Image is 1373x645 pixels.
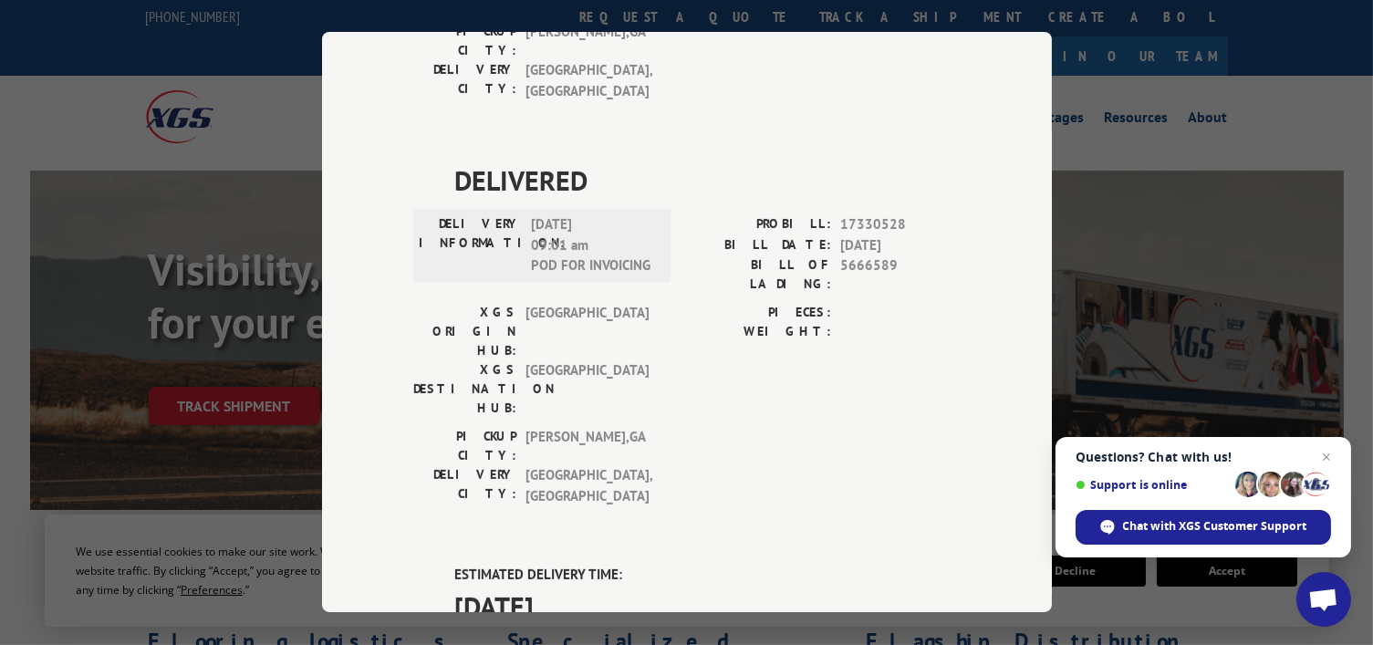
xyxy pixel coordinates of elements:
[1296,572,1351,627] div: Open chat
[840,235,961,256] span: [DATE]
[687,255,831,294] label: BILL OF LADING:
[454,160,961,201] span: DELIVERED
[413,360,516,418] label: XGS DESTINATION HUB:
[525,303,649,360] span: [GEOGRAPHIC_DATA]
[525,465,649,506] span: [GEOGRAPHIC_DATA] , [GEOGRAPHIC_DATA]
[413,427,516,465] label: PICKUP CITY:
[454,586,961,627] span: [DATE]
[687,235,831,256] label: BILL DATE:
[840,255,961,294] span: 5666589
[525,427,649,465] span: [PERSON_NAME] , GA
[525,60,649,101] span: [GEOGRAPHIC_DATA] , [GEOGRAPHIC_DATA]
[1076,450,1331,464] span: Questions? Chat with us!
[525,22,649,60] span: [PERSON_NAME] , GA
[687,214,831,235] label: PROBILL:
[525,360,649,418] span: [GEOGRAPHIC_DATA]
[840,214,961,235] span: 17330528
[413,465,516,506] label: DELIVERY CITY:
[1076,478,1229,492] span: Support is online
[1076,510,1331,545] div: Chat with XGS Customer Support
[413,22,516,60] label: PICKUP CITY:
[531,214,654,276] span: [DATE] 09:01 am POD FOR INVOICING
[1316,446,1337,468] span: Close chat
[687,303,831,322] label: PIECES:
[413,60,516,101] label: DELIVERY CITY:
[419,214,522,276] label: DELIVERY INFORMATION:
[687,322,831,341] label: WEIGHT:
[1123,518,1307,535] span: Chat with XGS Customer Support
[454,565,961,586] label: ESTIMATED DELIVERY TIME:
[413,303,516,360] label: XGS ORIGIN HUB:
